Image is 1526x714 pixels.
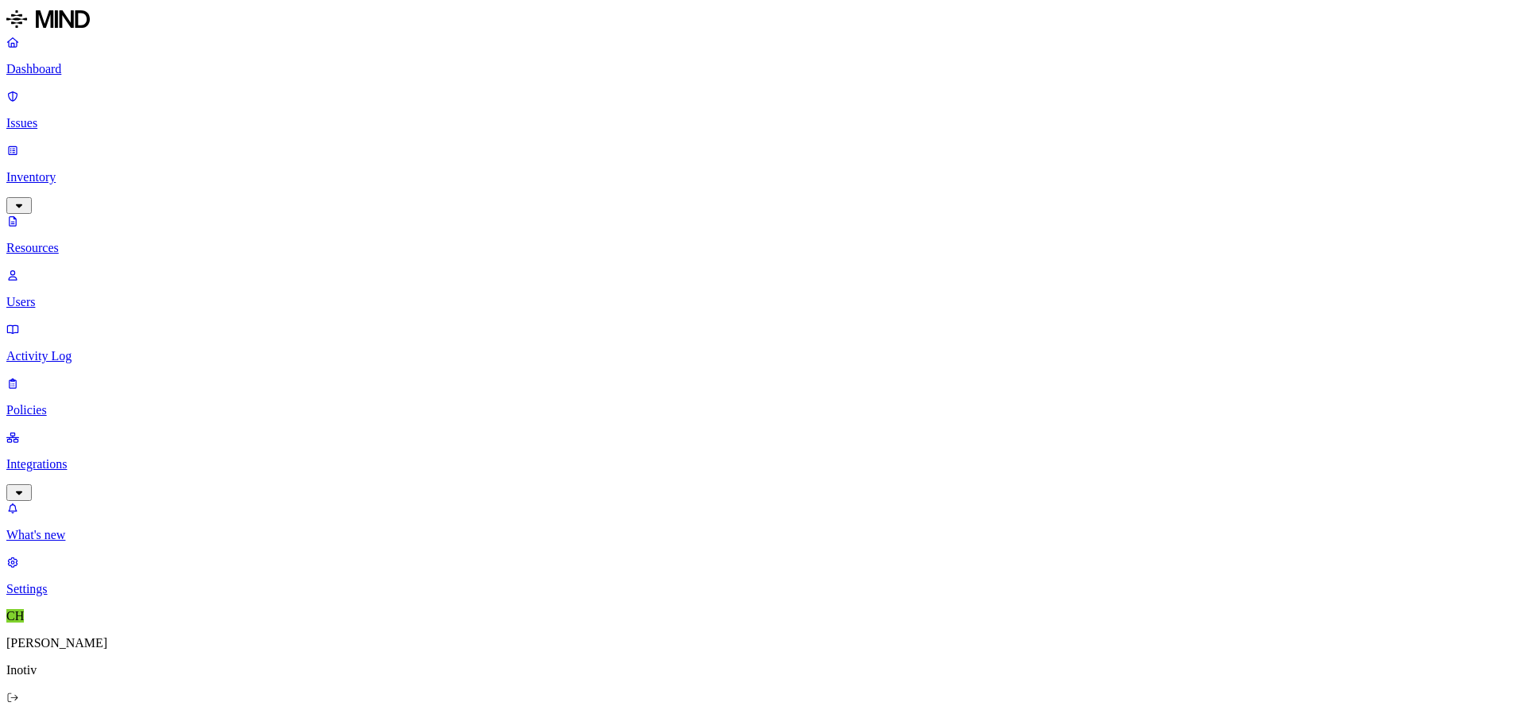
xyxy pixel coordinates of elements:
[6,663,1520,677] p: Inotiv
[6,295,1520,309] p: Users
[6,241,1520,255] p: Resources
[6,170,1520,184] p: Inventory
[6,528,1520,542] p: What's new
[6,62,1520,76] p: Dashboard
[6,582,1520,596] p: Settings
[6,349,1520,363] p: Activity Log
[6,457,1520,471] p: Integrations
[6,609,24,623] span: CH
[6,6,90,32] img: MIND
[6,116,1520,130] p: Issues
[6,403,1520,417] p: Policies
